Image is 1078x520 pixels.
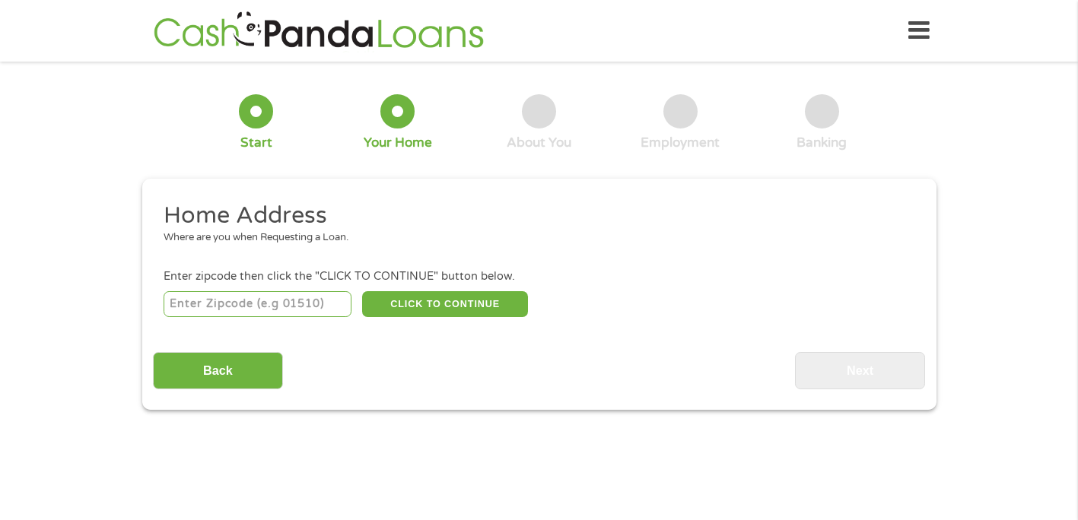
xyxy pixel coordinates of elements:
[240,135,272,151] div: Start
[149,9,488,52] img: GetLoanNow Logo
[507,135,571,151] div: About You
[164,201,903,231] h2: Home Address
[795,352,925,389] input: Next
[153,352,283,389] input: Back
[362,291,528,317] button: CLICK TO CONTINUE
[641,135,720,151] div: Employment
[164,230,903,246] div: Where are you when Requesting a Loan.
[164,268,914,285] div: Enter zipcode then click the "CLICK TO CONTINUE" button below.
[164,291,351,317] input: Enter Zipcode (e.g 01510)
[797,135,847,151] div: Banking
[364,135,432,151] div: Your Home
